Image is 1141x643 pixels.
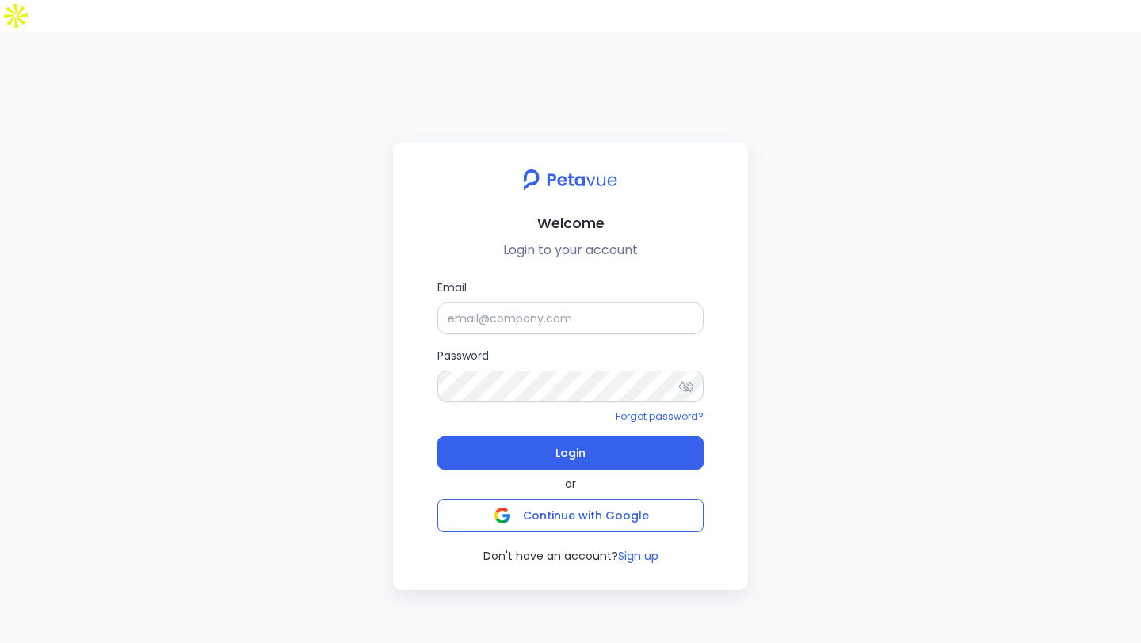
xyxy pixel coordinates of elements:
[437,371,704,402] input: Password
[523,508,649,523] span: Continue with Google
[437,436,704,470] button: Login
[555,442,586,464] span: Login
[483,548,618,565] span: Don't have an account?
[618,548,658,565] button: Sign up
[437,302,704,334] input: Email
[406,241,735,260] p: Login to your account
[565,476,576,493] span: or
[437,499,704,532] button: Continue with Google
[406,211,735,234] h2: Welcome
[513,161,628,199] img: petavue logo
[616,409,704,423] a: Forgot password?
[437,347,704,402] label: Password
[437,279,704,334] label: Email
